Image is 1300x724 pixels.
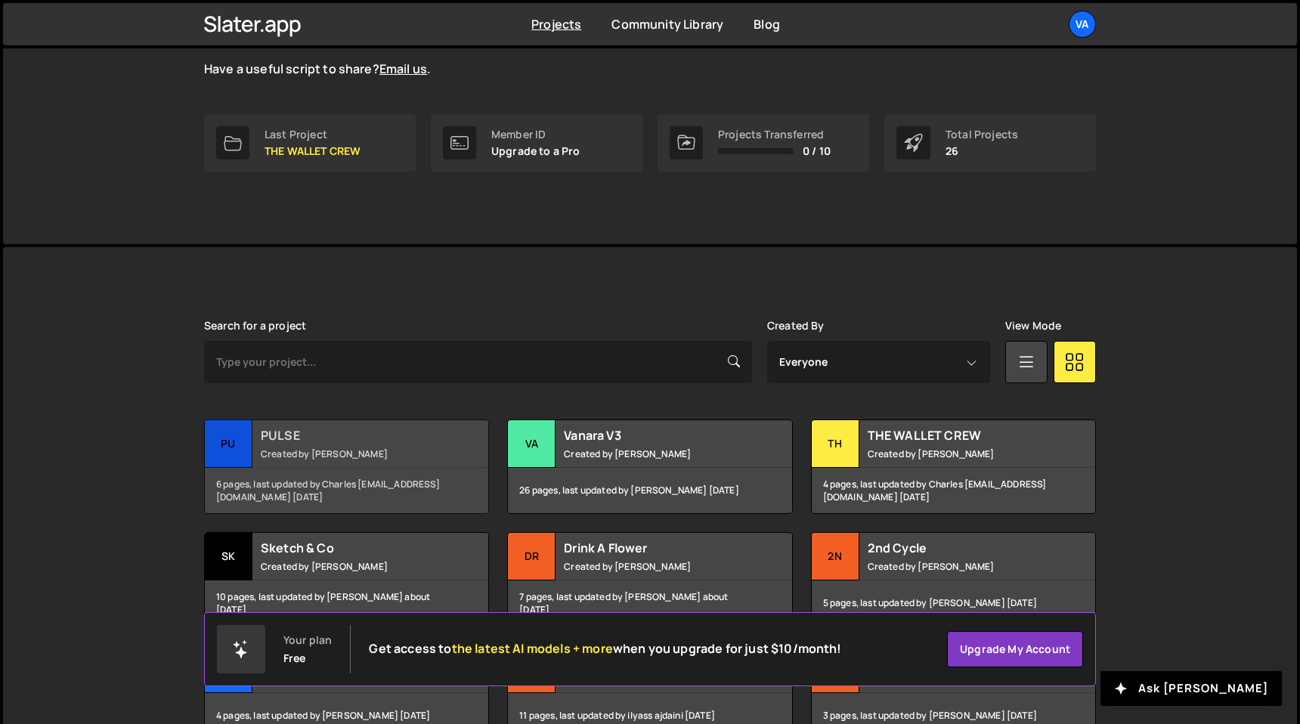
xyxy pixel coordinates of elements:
[812,533,859,580] div: 2n
[531,16,581,32] a: Projects
[265,145,361,157] p: THE WALLET CREW
[812,468,1095,513] div: 4 pages, last updated by Charles [EMAIL_ADDRESS][DOMAIN_NAME] [DATE]
[1069,11,1096,38] a: Va
[507,532,792,627] a: Dr Drink A Flower Created by [PERSON_NAME] 7 pages, last updated by [PERSON_NAME] about [DATE]
[283,634,332,646] div: Your plan
[564,560,746,573] small: Created by [PERSON_NAME]
[369,642,841,656] h2: Get access to when you upgrade for just $10/month!
[868,447,1050,460] small: Created by [PERSON_NAME]
[204,114,416,172] a: Last Project THE WALLET CREW
[564,427,746,444] h2: Vanara V3
[947,631,1083,667] a: Upgrade my account
[204,320,306,332] label: Search for a project
[379,60,427,77] a: Email us
[261,427,443,444] h2: PULSE
[564,447,746,460] small: Created by [PERSON_NAME]
[205,468,488,513] div: 6 pages, last updated by Charles [EMAIL_ADDRESS][DOMAIN_NAME] [DATE]
[946,145,1018,157] p: 26
[811,419,1096,514] a: TH THE WALLET CREW Created by [PERSON_NAME] 4 pages, last updated by Charles [EMAIL_ADDRESS][DOMA...
[754,16,780,32] a: Blog
[204,419,489,514] a: PU PULSE Created by [PERSON_NAME] 6 pages, last updated by Charles [EMAIL_ADDRESS][DOMAIN_NAME] [...
[508,533,556,580] div: Dr
[564,540,746,556] h2: Drink A Flower
[946,128,1018,141] div: Total Projects
[767,320,825,332] label: Created By
[718,128,831,141] div: Projects Transferred
[811,532,1096,627] a: 2n 2nd Cycle Created by [PERSON_NAME] 5 pages, last updated by [PERSON_NAME] [DATE]
[1005,320,1061,332] label: View Mode
[261,540,443,556] h2: Sketch & Co
[803,145,831,157] span: 0 / 10
[491,128,580,141] div: Member ID
[508,420,556,468] div: Va
[868,560,1050,573] small: Created by [PERSON_NAME]
[812,580,1095,626] div: 5 pages, last updated by [PERSON_NAME] [DATE]
[265,128,361,141] div: Last Project
[1100,671,1282,706] button: Ask [PERSON_NAME]
[507,419,792,514] a: Va Vanara V3 Created by [PERSON_NAME] 26 pages, last updated by [PERSON_NAME] [DATE]
[452,640,613,657] span: the latest AI models + more
[508,468,791,513] div: 26 pages, last updated by [PERSON_NAME] [DATE]
[261,447,443,460] small: Created by [PERSON_NAME]
[491,145,580,157] p: Upgrade to a Pro
[283,652,306,664] div: Free
[261,560,443,573] small: Created by [PERSON_NAME]
[868,427,1050,444] h2: THE WALLET CREW
[868,540,1050,556] h2: 2nd Cycle
[205,533,252,580] div: Sk
[611,16,723,32] a: Community Library
[508,580,791,626] div: 7 pages, last updated by [PERSON_NAME] about [DATE]
[204,341,752,383] input: Type your project...
[812,420,859,468] div: TH
[205,420,252,468] div: PU
[205,580,488,626] div: 10 pages, last updated by [PERSON_NAME] about [DATE]
[204,532,489,627] a: Sk Sketch & Co Created by [PERSON_NAME] 10 pages, last updated by [PERSON_NAME] about [DATE]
